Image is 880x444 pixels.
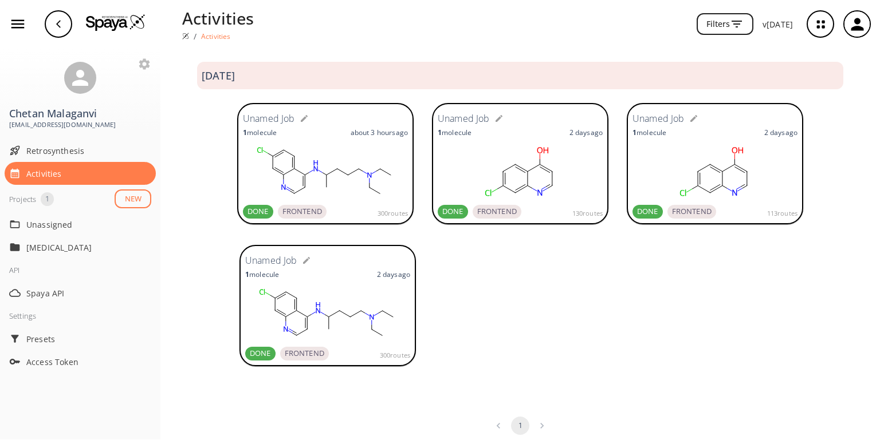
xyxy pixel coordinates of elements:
span: 113 routes [767,208,797,219]
div: Access Token [5,350,156,373]
h6: Unamed Job [245,253,297,268]
strong: 1 [245,269,249,279]
span: 1 [41,193,54,205]
p: v [DATE] [763,18,793,30]
p: 2 days ago [569,128,603,137]
p: molecule [243,128,277,137]
span: FRONTEND [473,206,521,217]
button: page 1 [511,417,529,435]
div: Projects [9,192,36,206]
p: molecule [632,128,666,137]
span: Activities [26,168,151,180]
img: Logo Spaya [86,14,146,31]
strong: 1 [438,128,442,137]
span: [EMAIL_ADDRESS][DOMAIN_NAME] [9,120,151,130]
span: 300 routes [380,350,410,360]
div: Retrosynthesis [5,139,156,162]
svg: C12C(NC(CCCN(CC)CC)C)=CC=NC1=CC(Cl)=CC=2 [243,143,408,200]
span: Presets [26,333,151,345]
span: FRONTEND [278,206,327,217]
span: 130 routes [572,208,603,219]
strong: 1 [243,128,247,137]
a: Unamed Job1molecule2 daysagoDONEFRONTEND300routes [239,245,416,368]
p: 2 days ago [764,128,797,137]
a: Unamed Job1molecule2 daysagoDONEFRONTEND130routes [432,103,608,227]
span: FRONTEND [667,206,716,217]
p: molecule [438,128,472,137]
p: 2 days ago [377,269,410,279]
span: DONE [245,348,276,359]
span: Retrosynthesis [26,145,151,157]
div: Spaya API [5,282,156,304]
p: [MEDICAL_DATA] [26,241,118,253]
button: Filters [697,13,753,35]
a: Unamed Job1moleculeabout 3 hoursagoDONEFRONTEND300routes [237,103,414,227]
a: Unamed Job1molecule2 daysagoDONEFRONTEND113routes [627,103,803,227]
div: Unassigned [5,213,156,236]
h6: Unamed Job [243,112,295,126]
h6: Unamed Job [632,112,685,126]
span: FRONTEND [280,348,329,359]
span: DONE [438,206,468,217]
div: Presets [5,327,156,350]
li: / [194,30,197,42]
svg: C1C(Cl)=CC2N=CC=C(NC(CCCN(CC)CC)C)C=2C=1 [245,285,410,342]
div: [MEDICAL_DATA] [5,236,156,259]
p: molecule [245,269,279,279]
span: Spaya API [26,287,151,299]
div: Activities [5,162,156,185]
svg: Oc1ccnc2cc(Cl)ccc12 [438,143,603,200]
span: DONE [243,206,273,217]
p: Activities [182,6,254,30]
h3: Chetan Malaganvi [9,108,151,120]
strong: 1 [632,128,637,137]
svg: Oc1ccnc2cc(Cl)ccc12 [632,143,797,200]
img: Spaya logo [182,33,189,39]
span: Access Token [26,356,151,368]
p: about 3 hours ago [351,128,408,137]
button: NEW [115,189,151,208]
nav: pagination navigation [488,417,553,435]
span: 300 routes [378,208,408,219]
p: Activities [201,31,231,41]
h3: [DATE] [202,70,235,82]
h6: Unamed Job [438,112,490,126]
span: Unassigned [26,219,151,231]
span: DONE [632,206,663,217]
